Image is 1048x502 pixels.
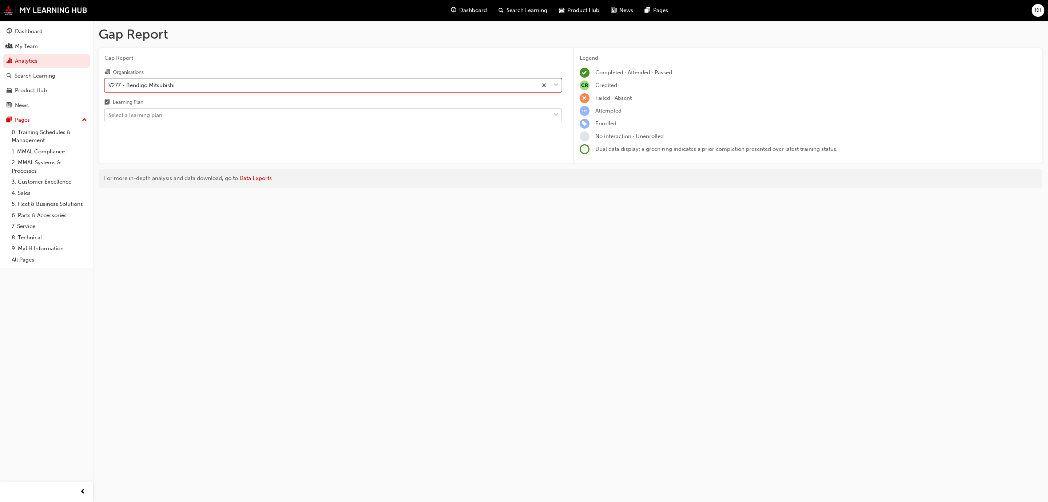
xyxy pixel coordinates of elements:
[9,199,90,210] a: 5. Fleet & Business Solutions
[3,113,90,127] button: Pages
[104,174,1037,183] div: For more in-depth analysis and data download, go to
[104,69,110,76] span: organisation-icon
[553,3,605,18] a: car-iconProduct Hub
[7,43,12,50] span: people-icon
[639,3,674,18] a: pages-iconPages
[445,3,493,18] a: guage-iconDashboard
[553,81,559,90] span: down-icon
[580,132,589,141] span: learningRecordVerb_NONE-icon
[580,119,589,129] span: learningRecordVerb_ENROLL-icon
[3,54,90,68] a: Analytics
[9,210,90,221] a: 6. Parts & Accessories
[9,127,90,146] a: 0. Training Schedules & Management
[595,133,664,140] span: No interaction · Unenrolled
[1035,6,1041,15] span: KK
[493,3,553,18] a: search-iconSearch Learning
[611,6,616,15] span: news-icon
[595,69,672,76] span: Completed · Attended · Passed
[80,487,86,497] span: prev-icon
[9,254,90,266] a: All Pages
[605,3,639,18] a: news-iconNews
[653,6,668,15] span: Pages
[451,6,456,15] span: guage-icon
[15,72,55,80] div: Search Learning
[1032,4,1044,17] button: KK
[7,102,12,109] span: news-icon
[7,117,12,123] span: pages-icon
[9,146,90,157] a: 1. MMAL Compliance
[15,101,29,110] div: News
[580,81,589,90] span: null-icon
[9,157,90,176] a: 2. MMAL Systems & Processes
[7,73,12,79] span: search-icon
[595,82,617,89] span: Credited
[108,81,175,89] div: V277 - Bendigo Mitsubishi
[9,188,90,199] a: 4. Sales
[15,42,38,51] div: My Team
[595,146,838,152] span: Dual data display; a green ring indicates a prior completion presented over latest training status.
[82,115,87,125] span: up-icon
[507,6,547,15] span: Search Learning
[580,68,589,78] span: learningRecordVerb_COMPLETE-icon
[595,120,616,127] span: Enrolled
[15,27,43,36] div: Dashboard
[553,110,559,120] span: down-icon
[4,5,87,15] img: mmal
[3,40,90,53] a: My Team
[3,99,90,112] a: News
[104,99,110,106] span: learningplan-icon
[580,54,1037,62] div: Legend
[619,6,633,15] span: News
[7,58,12,64] span: chart-icon
[9,176,90,188] a: 3. Customer Excellence
[580,93,589,103] span: learningRecordVerb_FAIL-icon
[108,111,162,119] div: Select a learning plan
[239,175,272,181] a: Data Exports
[3,25,90,38] a: Dashboard
[595,95,632,101] span: Failed · Absent
[3,23,90,113] button: DashboardMy TeamAnalyticsSearch LearningProduct HubNews
[7,28,12,35] span: guage-icon
[99,26,1042,42] h1: Gap Report
[113,99,143,106] div: Learning Plan
[9,232,90,243] a: 8. Technical
[645,6,650,15] span: pages-icon
[3,69,90,83] a: Search Learning
[499,6,504,15] span: search-icon
[104,54,562,62] span: Gap Report
[9,221,90,232] a: 7. Service
[459,6,487,15] span: Dashboard
[15,116,30,124] div: Pages
[9,243,90,254] a: 9. MyLH Information
[113,69,144,76] div: Organisations
[15,86,47,95] div: Product Hub
[3,84,90,97] a: Product Hub
[595,107,622,114] span: Attempted
[580,106,589,116] span: learningRecordVerb_ATTEMPT-icon
[559,6,564,15] span: car-icon
[567,6,599,15] span: Product Hub
[7,87,12,94] span: car-icon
